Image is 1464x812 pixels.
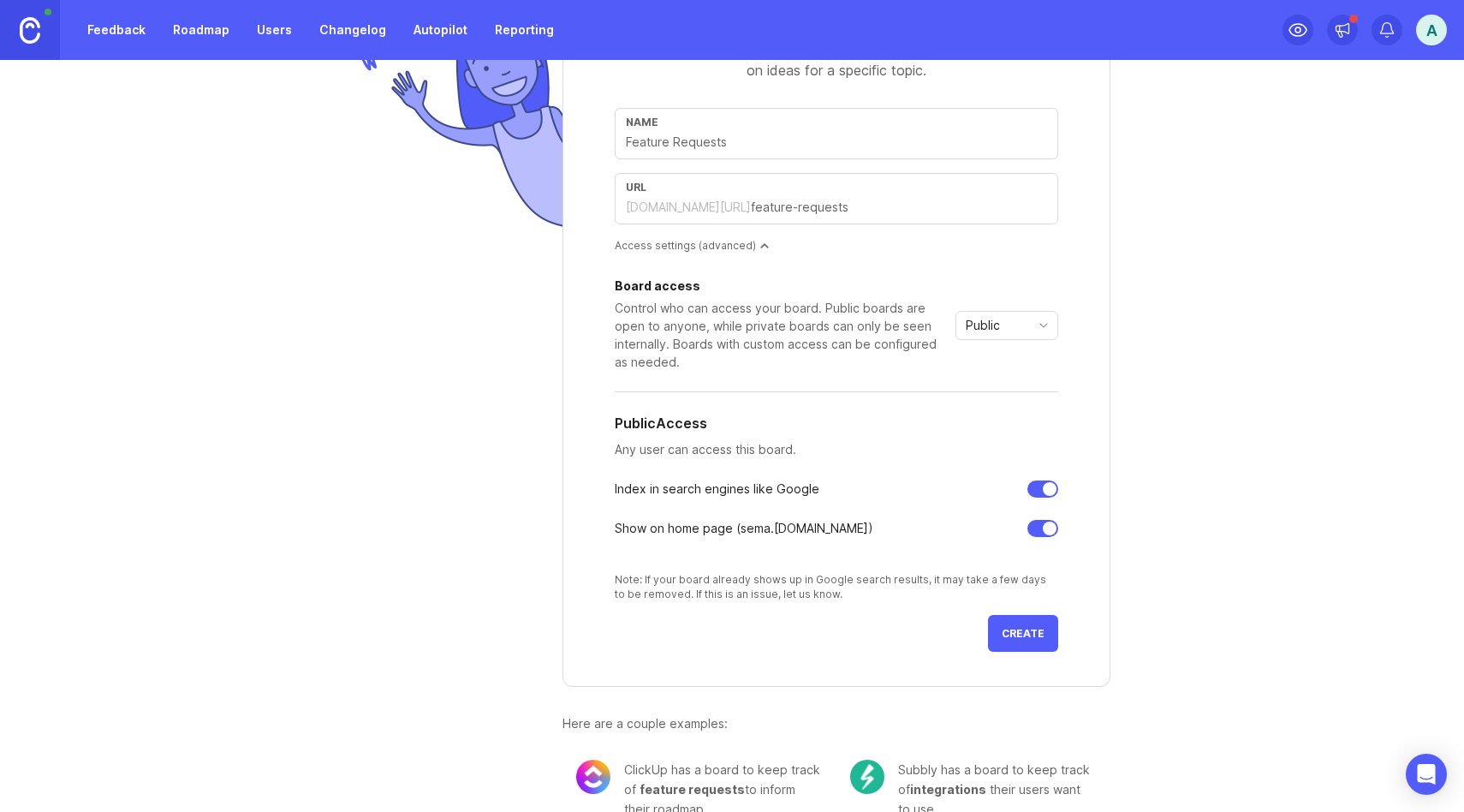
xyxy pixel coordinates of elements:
[615,280,949,292] div: Board access
[988,615,1058,652] button: Create
[955,311,1058,340] div: toggle menu
[626,199,751,216] div: [DOMAIN_NAME][URL]
[615,572,1058,601] div: Note: If your board already shows up in Google search results, it may take a few days to be remov...
[751,198,1047,217] input: feature-requests
[1406,754,1447,795] div: Open Intercom Messenger
[626,116,1047,128] div: Name
[1002,627,1044,640] span: Create
[640,782,745,797] span: feature requests
[966,316,1000,335] span: Public
[576,760,610,794] img: 8cacae02fdad0b0645cb845173069bf5.png
[247,15,302,45] a: Users
[615,480,819,499] div: Index in search engines like Google
[20,17,40,44] img: Canny Home
[615,299,949,371] div: Control who can access your board. Public boards are open to anyone, while private boards can onl...
[615,413,707,433] h5: Public Access
[615,440,1058,459] p: Any user can access this board.
[850,760,884,794] img: c104e91677ce72f6b937eb7b5afb1e94.png
[562,714,1110,733] div: Here are a couple examples:
[626,133,1047,152] input: Feature Requests
[665,39,1008,81] div: A board is a place where people can post and vote on ideas for a specific topic.
[77,15,156,45] a: Feedback
[615,238,1058,253] div: Access settings (advanced)
[910,782,986,797] span: integrations
[485,15,564,45] a: Reporting
[626,181,1047,194] div: url
[1416,15,1447,45] button: A
[615,519,873,538] div: Show on home page ( sema .[DOMAIN_NAME])
[403,15,478,45] a: Autopilot
[309,15,396,45] a: Changelog
[1030,319,1057,332] svg: toggle icon
[163,15,240,45] a: Roadmap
